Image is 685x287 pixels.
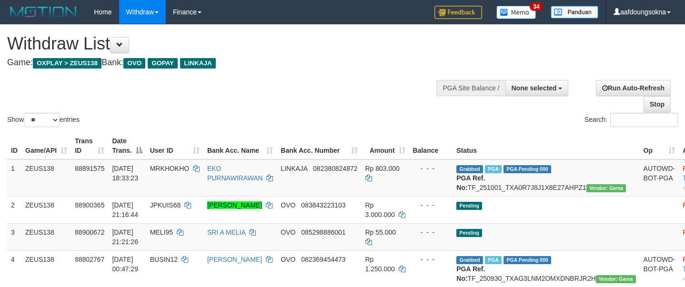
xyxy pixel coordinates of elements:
[413,228,449,237] div: - - -
[453,159,639,197] td: TF_251001_TXA0R7J8J1X8E27AHPZ1
[644,96,671,112] a: Stop
[362,132,409,159] th: Amount: activate to sort column ascending
[413,200,449,210] div: - - -
[21,250,71,287] td: ZEUS138
[21,223,71,250] td: ZEUS138
[75,201,104,209] span: 88900365
[112,201,138,218] span: [DATE] 21:16:44
[108,132,146,159] th: Date Trans.: activate to sort column descending
[150,228,173,236] span: MELI95
[504,256,551,264] span: PGA Pending
[7,159,21,197] td: 1
[112,228,138,246] span: [DATE] 21:21:26
[112,256,138,273] span: [DATE] 00:47:29
[456,174,485,191] b: PGA Ref. No:
[207,228,245,236] a: SRI A MELIA
[21,132,71,159] th: Game/API: activate to sort column ascending
[496,6,536,19] img: Button%20Memo.svg
[413,164,449,173] div: - - -
[584,113,678,127] label: Search:
[409,132,453,159] th: Balance
[33,58,101,69] span: OXPLAY > ZEUS138
[281,228,295,236] span: OVO
[313,165,357,172] span: Copy 082380824872 to clipboard
[7,58,447,68] h4: Game: Bank:
[7,250,21,287] td: 4
[281,201,295,209] span: OVO
[485,256,502,264] span: Marked by aafsreyleap
[112,165,138,182] span: [DATE] 18:33:23
[453,132,639,159] th: Status
[505,80,569,96] button: None selected
[150,201,181,209] span: JPKUIS68
[203,132,277,159] th: Bank Acc. Name: activate to sort column ascending
[75,228,104,236] span: 88900672
[75,165,104,172] span: 88891575
[504,165,551,173] span: PGA Pending
[281,256,295,263] span: OVO
[596,275,636,283] span: Vendor URL: https://trx31.1velocity.biz
[530,2,543,11] span: 34
[148,58,178,69] span: GOPAY
[365,201,395,218] span: Rp 3.000.000
[7,34,447,53] h1: Withdraw List
[365,256,395,273] span: Rp 1.250.000
[150,165,189,172] span: MRKHOKHO
[281,165,307,172] span: LINKAJA
[21,159,71,197] td: ZEUS138
[7,5,80,19] img: MOTION_logo.png
[150,256,178,263] span: BUSIN12
[456,202,482,210] span: Pending
[21,196,71,223] td: ZEUS138
[456,265,485,282] b: PGA Ref. No:
[456,256,483,264] span: Grabbed
[640,159,679,197] td: AUTOWD-BOT-PGA
[301,228,345,236] span: Copy 085298886001 to clipboard
[485,165,502,173] span: Marked by aafpengsreynich
[7,223,21,250] td: 3
[207,256,262,263] a: [PERSON_NAME]
[71,132,108,159] th: Trans ID: activate to sort column ascending
[301,256,345,263] span: Copy 082369454473 to clipboard
[7,113,80,127] label: Show entries
[596,80,671,96] a: Run Auto-Refresh
[365,165,400,172] span: Rp 803.000
[436,80,505,96] div: PGA Site Balance /
[75,256,104,263] span: 88802767
[453,250,639,287] td: TF_250930_TXAG3LNM2OMXDNBRJR2H
[207,201,262,209] a: [PERSON_NAME]
[277,132,361,159] th: Bank Acc. Number: activate to sort column ascending
[301,201,345,209] span: Copy 083843223103 to clipboard
[180,58,216,69] span: LINKAJA
[7,196,21,223] td: 2
[146,132,203,159] th: User ID: activate to sort column ascending
[586,184,626,192] span: Vendor URL: https://trx31.1velocity.biz
[123,58,145,69] span: OVO
[434,6,482,19] img: Feedback.jpg
[365,228,396,236] span: Rp 55.000
[640,250,679,287] td: AUTOWD-BOT-PGA
[640,132,679,159] th: Op: activate to sort column ascending
[456,229,482,237] span: Pending
[7,132,21,159] th: ID
[24,113,60,127] select: Showentries
[610,113,678,127] input: Search:
[551,6,598,19] img: panduan.png
[413,255,449,264] div: - - -
[456,165,483,173] span: Grabbed
[207,165,263,182] a: EKO PURNAWIRAWAN
[512,84,557,92] span: None selected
